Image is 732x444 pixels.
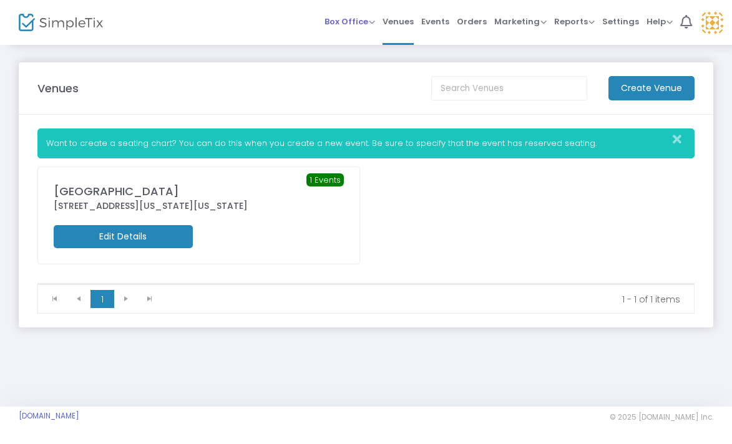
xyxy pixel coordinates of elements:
[37,80,79,97] m-panel-title: Venues
[421,6,449,37] span: Events
[54,225,193,248] m-button: Edit Details
[494,16,547,27] span: Marketing
[54,183,344,200] div: [GEOGRAPHIC_DATA]
[170,293,680,306] kendo-pager-info: 1 - 1 of 1 items
[431,76,587,100] input: Search Venues
[554,16,595,27] span: Reports
[38,284,694,284] div: Data table
[19,411,79,421] a: [DOMAIN_NAME]
[457,6,487,37] span: Orders
[608,76,695,100] m-button: Create Venue
[647,16,673,27] span: Help
[325,16,375,27] span: Box Office
[306,173,344,187] span: 1 Events
[669,129,694,150] button: Close
[37,128,695,158] div: Want to create a seating chart? You can do this when you create a new event. Be sure to specify t...
[54,200,344,213] div: [STREET_ADDRESS][US_STATE][US_STATE]
[602,6,639,37] span: Settings
[610,412,713,422] span: © 2025 [DOMAIN_NAME] Inc.
[383,6,414,37] span: Venues
[90,290,114,309] span: Page 1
